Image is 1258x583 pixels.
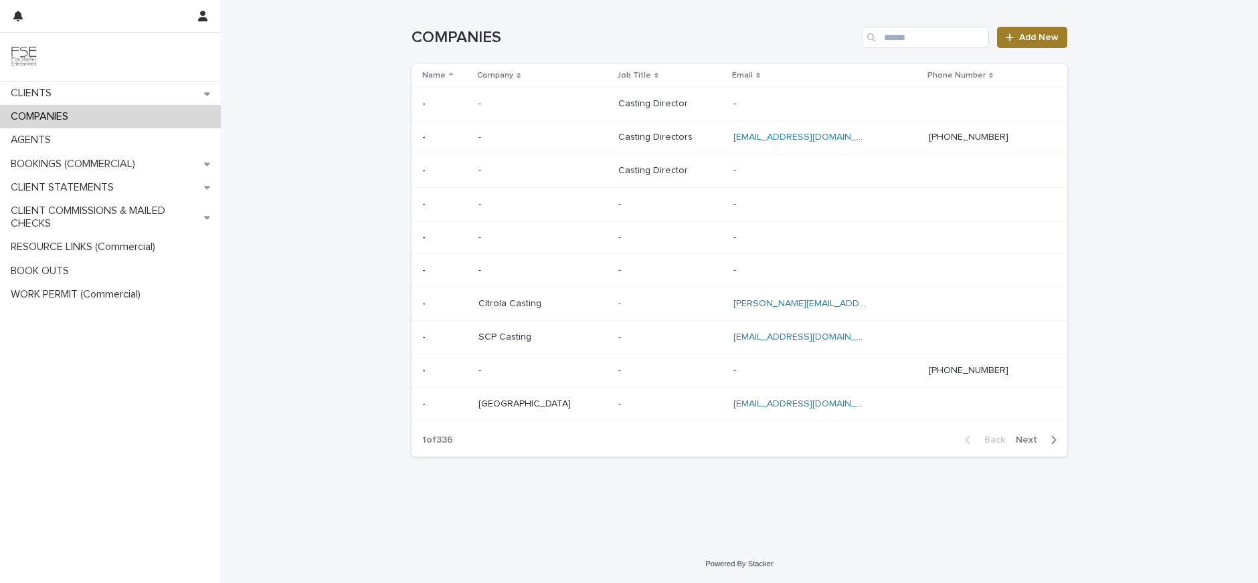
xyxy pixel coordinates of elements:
p: Name [422,68,446,83]
p: Company [477,68,513,83]
p: - [422,329,428,343]
p: - [733,362,739,376]
p: 1 of 336 [412,424,464,457]
p: - [478,129,484,143]
p: [GEOGRAPHIC_DATA] [478,396,573,410]
a: [PHONE_NUMBER] [929,132,1008,142]
p: CLIENT COMMISSIONS & MAILED CHECKS [5,205,204,230]
a: [EMAIL_ADDRESS][DOMAIN_NAME] [733,399,885,409]
p: - [618,362,624,376]
p: Casting Director [618,162,691,177]
p: - [422,129,428,143]
a: Powered By Stacker [705,560,773,568]
p: - [618,329,624,343]
p: - [422,296,428,310]
p: AGENTS [5,134,62,146]
p: - [478,96,484,110]
p: - [618,196,624,210]
tr: -- -- Casting DirectorsCasting Directors [EMAIL_ADDRESS][DOMAIN_NAME] [PHONE_NUMBER] [412,121,1067,154]
a: [EMAIL_ADDRESS][DOMAIN_NAME] [733,332,885,342]
p: COMPANIES [5,110,79,123]
p: SCP Casting [478,329,534,343]
tr: -- [GEOGRAPHIC_DATA][GEOGRAPHIC_DATA] -- [EMAIL_ADDRESS][DOMAIN_NAME] [412,387,1067,421]
a: [EMAIL_ADDRESS][DOMAIN_NAME] [733,132,885,142]
p: - [478,229,484,243]
img: 9JgRvJ3ETPGCJDhvPVA5 [11,43,37,70]
button: Next [1010,434,1067,446]
p: WORK PERMIT (Commercial) [5,288,151,301]
tr: -- -- -- -- [412,221,1067,254]
p: - [422,262,428,276]
p: CLIENT STATEMENTS [5,181,124,194]
p: - [422,96,428,110]
p: Casting Director [618,96,691,110]
tr: -- -- -- -- [412,187,1067,221]
p: - [422,396,428,410]
a: Add New [997,27,1067,48]
p: Job Title [617,68,651,83]
p: - [478,196,484,210]
tr: -- -- Casting DirectorCasting Director -- [412,88,1067,121]
button: Back [954,434,1010,446]
p: - [422,162,428,177]
p: Casting Directors [618,129,695,143]
p: Citrola Casting [478,296,544,310]
p: - [618,296,624,310]
span: Back [976,435,1005,445]
p: BOOKINGS (COMMERCIAL) [5,158,146,170]
p: BOOK OUTS [5,265,80,277]
p: - [478,362,484,376]
span: Next [1016,435,1045,445]
tr: -- -- Casting DirectorCasting Director -- [412,154,1067,187]
p: - [478,262,484,276]
p: - [733,196,739,210]
tr: -- -- -- -- [PHONE_NUMBER] [412,354,1067,387]
p: Phone Number [927,68,986,83]
a: [PHONE_NUMBER] [929,366,1008,375]
p: Email [732,68,753,83]
p: - [618,396,624,410]
h1: COMPANIES [412,28,857,47]
a: [PERSON_NAME][EMAIL_ADDRESS][DOMAIN_NAME] [733,299,958,308]
p: - [733,229,739,243]
p: - [422,196,428,210]
p: RESOURCE LINKS (Commercial) [5,241,166,253]
p: - [733,96,739,110]
p: - [618,229,624,243]
p: - [733,162,739,177]
p: - [422,362,428,376]
tr: -- Citrola CastingCitrola Casting -- [PERSON_NAME][EMAIL_ADDRESS][DOMAIN_NAME] [412,287,1067,321]
tr: -- SCP CastingSCP Casting -- [EMAIL_ADDRESS][DOMAIN_NAME] [412,320,1067,354]
p: - [478,162,484,177]
tr: -- -- -- -- [412,254,1067,287]
span: Add New [1019,33,1059,42]
input: Search [862,27,989,48]
p: - [422,229,428,243]
p: CLIENTS [5,87,62,100]
p: - [618,262,624,276]
p: - [733,262,739,276]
